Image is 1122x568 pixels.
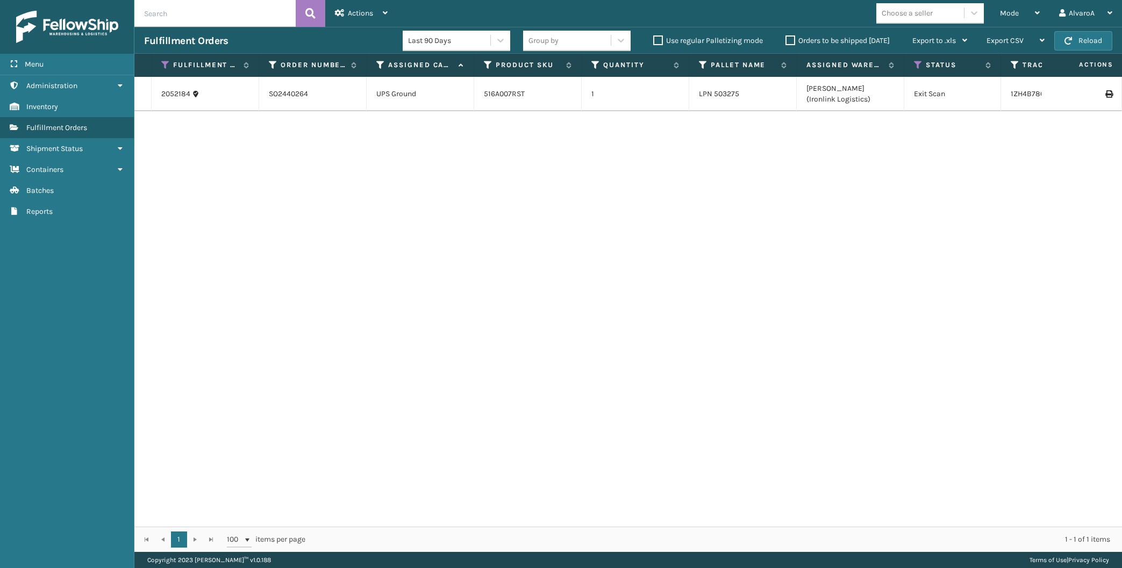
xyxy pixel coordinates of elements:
label: Status [926,60,980,70]
i: Print Label [1105,90,1112,98]
label: Orders to be shipped [DATE] [785,36,890,45]
label: Assigned Warehouse [806,60,883,70]
a: 1 [171,531,187,548]
button: Reload [1054,31,1112,51]
span: Batches [26,186,54,195]
td: UPS Ground [367,77,474,111]
a: Terms of Use [1030,556,1067,564]
label: Use regular Palletizing mode [653,36,763,45]
span: items per page [227,531,305,548]
td: [PERSON_NAME] (Ironlink Logistics) [797,77,904,111]
label: Product SKU [496,60,561,70]
label: Quantity [603,60,668,70]
span: Inventory [26,102,58,111]
a: Privacy Policy [1068,556,1109,564]
div: | [1030,552,1109,568]
div: 1 - 1 of 1 items [320,534,1110,545]
label: Pallet Name [711,60,776,70]
span: Actions [348,9,373,18]
td: SO2440264 [259,77,367,111]
h3: Fulfillment Orders [144,34,228,47]
p: Copyright 2023 [PERSON_NAME]™ v 1.0.188 [147,552,271,568]
span: Export CSV [987,36,1024,45]
div: Last 90 Days [408,35,491,46]
td: 1 [582,77,689,111]
td: LPN 503275 [689,77,797,111]
td: Exit Scan [904,77,1001,111]
span: Shipment Status [26,144,83,153]
span: Reports [26,207,53,216]
a: 516A007RST [484,89,525,98]
span: 100 [227,534,243,545]
label: Tracking Number [1023,60,1088,70]
span: Export to .xls [912,36,956,45]
span: Mode [1000,9,1019,18]
span: Fulfillment Orders [26,123,87,132]
a: 2052184 [161,89,190,99]
a: 1ZH4B7800314184940 [1011,89,1085,98]
span: Administration [26,81,77,90]
div: Choose a seller [882,8,933,19]
label: Fulfillment Order Id [173,60,238,70]
span: Menu [25,60,44,69]
label: Order Number [281,60,346,70]
span: Actions [1045,56,1120,74]
label: Assigned Carrier Service [388,60,453,70]
img: logo [16,11,118,43]
div: Group by [528,35,559,46]
span: Containers [26,165,63,174]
